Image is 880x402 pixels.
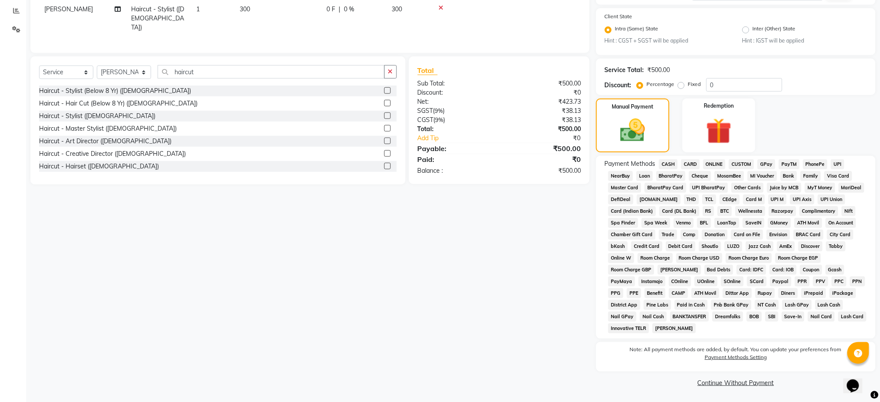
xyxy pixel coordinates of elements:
[702,230,728,240] span: Donation
[435,107,443,114] span: 9%
[753,25,796,35] label: Inter (Other) State
[418,66,438,75] span: Total
[659,230,677,240] span: Trade
[608,218,638,228] span: Spa Finder
[608,253,634,263] span: Online W
[826,265,845,275] span: Gcash
[659,206,699,216] span: Card (DL Bank)
[392,5,402,13] span: 300
[499,79,587,88] div: ₹500.00
[782,312,805,322] span: Save-In
[639,277,666,287] span: Instamojo
[615,25,659,35] label: Intra (Same) State
[690,183,728,193] span: UPI BharatPay
[411,143,499,154] div: Payable:
[747,277,767,287] span: SCard
[196,5,200,13] span: 1
[775,253,821,263] span: Room Charge EGP
[411,125,499,134] div: Total:
[838,312,867,322] span: Lash Card
[411,88,499,97] div: Discount:
[770,265,797,275] span: Card: IOB
[755,288,775,298] span: Rupay
[781,171,798,181] span: Bank
[794,218,822,228] span: ATH Movil
[613,116,653,145] img: _cash.svg
[418,107,433,115] span: SGST
[499,125,587,134] div: ₹500.00
[746,241,774,251] span: Jazz Cash
[669,277,692,287] span: COnline
[779,159,800,169] span: PayTM
[411,154,499,165] div: Paid:
[715,171,744,181] span: MosamBee
[795,277,810,287] span: PPR
[813,277,828,287] span: PPV
[608,300,640,310] span: District App
[832,277,847,287] span: PPC
[688,80,701,88] label: Fixed
[645,288,666,298] span: Benefit
[826,241,846,251] span: Tabby
[39,112,155,121] div: Haircut - Stylist ([DEMOGRAPHIC_DATA])
[729,159,754,169] span: CUSTOM
[608,206,656,216] span: Card (Indian Bank)
[726,253,772,263] span: Room Charge Euro
[674,218,694,228] span: Venmo
[411,106,499,115] div: ( )
[684,194,699,204] span: THD
[608,194,633,204] span: DefiDeal
[499,97,587,106] div: ₹423.73
[658,265,701,275] span: [PERSON_NAME]
[815,300,844,310] span: Lash Cash
[755,300,779,310] span: NT Cash
[670,312,709,322] span: BANKTANSFER
[800,206,839,216] span: Complimentary
[782,300,812,310] span: Lash GPay
[768,218,791,228] span: GMoney
[850,277,865,287] span: PPN
[514,134,587,143] div: ₹0
[676,253,723,263] span: Room Charge USD
[499,154,587,165] div: ₹0
[770,277,792,287] span: Paypal
[803,159,828,169] span: PhonePe
[768,194,787,204] span: UPI M
[39,162,159,171] div: Haircut - Hairset ([DEMOGRAPHIC_DATA])
[39,137,171,146] div: Haircut - Art Director ([DEMOGRAPHIC_DATA])
[605,81,632,90] div: Discount:
[705,265,734,275] span: Bad Debts
[723,288,752,298] span: Dittor App
[642,218,670,228] span: Spa Week
[718,206,732,216] span: BTC
[695,277,718,287] span: UOnline
[608,277,635,287] span: PayMaya
[747,312,762,322] span: BOB
[777,241,795,251] span: AmEx
[675,300,708,310] span: Paid in Cash
[605,13,633,20] label: Client State
[712,312,743,322] span: Dreamfolks
[705,353,767,361] label: Payment Methods Setting
[830,288,856,298] span: iPackage
[794,230,824,240] span: BRAC Card
[605,66,644,75] div: Service Total:
[605,37,729,45] small: Hint : CGST + SGST will be applied
[702,194,716,204] span: TCL
[638,253,673,263] span: Room Charge
[647,80,675,88] label: Percentage
[39,99,198,108] div: Haircut - Hair Cut (Below 8 Yr) ([DEMOGRAPHIC_DATA])
[735,206,765,216] span: Wellnessta
[411,134,514,143] a: Add Tip
[689,171,711,181] span: Cheque
[767,230,790,240] span: Envision
[681,230,699,240] span: Comp
[499,115,587,125] div: ₹38.13
[808,312,835,322] span: Nail Card
[732,183,764,193] span: Other Cards
[767,183,801,193] span: Juice by MCB
[644,300,671,310] span: Pine Labs
[344,5,354,14] span: 0 %
[711,300,751,310] span: Pnb Bank GPay
[499,143,587,154] div: ₹500.00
